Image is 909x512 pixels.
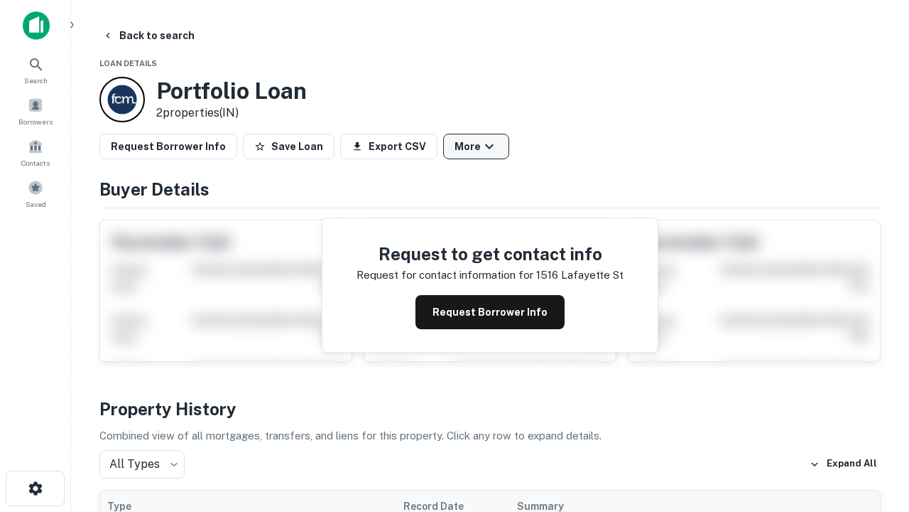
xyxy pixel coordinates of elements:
button: Request Borrower Info [99,134,237,159]
span: Contacts [21,157,50,169]
a: Contacts [4,133,67,171]
button: Request Borrower Info [415,295,565,329]
h3: Portfolio Loan [156,78,307,105]
p: Request for contact information for [356,267,533,284]
button: Expand All [806,454,881,475]
span: Loan Details [99,59,157,68]
p: Combined view of all mortgages, transfers, and liens for this property. Click any row to expand d... [99,427,881,444]
h4: Property History [99,396,881,422]
button: Export CSV [340,134,437,159]
h4: Buyer Details [99,176,881,202]
p: 2 properties (IN) [156,105,307,122]
span: Borrowers [18,116,53,127]
span: Search [24,75,48,86]
p: 1516 lafayette st [536,267,624,284]
div: All Types [99,450,185,479]
a: Borrowers [4,92,67,130]
a: Saved [4,174,67,213]
h4: Request to get contact info [356,241,624,267]
iframe: Chat Widget [838,353,909,421]
button: Save Loan [243,134,334,159]
button: Back to search [97,23,200,48]
button: More [443,134,509,159]
span: Saved [26,198,46,210]
img: capitalize-icon.png [23,11,50,40]
a: Search [4,50,67,89]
